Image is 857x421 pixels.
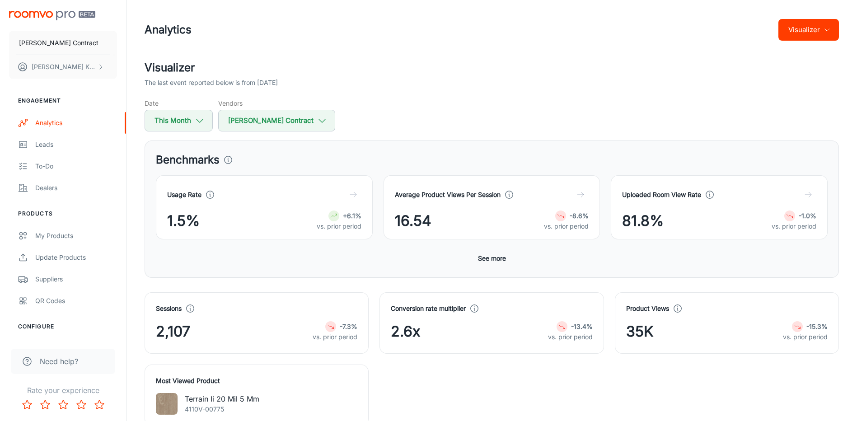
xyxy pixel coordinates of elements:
h5: Date [145,98,213,108]
button: Rate 3 star [54,396,72,414]
p: vs. prior period [783,332,828,342]
h4: Uploaded Room View Rate [622,190,701,200]
div: Update Products [35,253,117,262]
h2: Visualizer [145,60,839,76]
div: My Products [35,231,117,241]
div: Analytics [35,118,117,128]
button: Rate 4 star [72,396,90,414]
strong: -8.6% [570,212,589,220]
span: 35K [626,321,654,342]
p: vs. prior period [544,221,589,231]
h1: Analytics [145,22,192,38]
div: Dealers [35,183,117,193]
span: 1.5% [167,210,200,232]
p: 4110V-00775 [185,404,259,414]
span: 81.8% [622,210,664,232]
img: Roomvo PRO Beta [9,11,95,20]
span: Need help? [40,356,78,367]
p: Rate your experience [7,385,119,396]
strong: -7.3% [340,323,357,330]
button: Rate 1 star [18,396,36,414]
span: 16.54 [395,210,431,232]
strong: +6.1% [343,212,361,220]
button: [PERSON_NAME] Contract [218,110,335,131]
span: 2.6x [391,321,420,342]
h4: Most Viewed Product [156,376,357,386]
button: [PERSON_NAME] Contract [9,31,117,55]
p: vs. prior period [548,332,593,342]
button: [PERSON_NAME] Kagwisa [9,55,117,79]
h4: Conversion rate multiplier [391,304,466,313]
p: vs. prior period [313,332,357,342]
button: Rate 2 star [36,396,54,414]
p: Terrain Ii 20 Mil 5 Mm [185,393,259,404]
p: The last event reported below is from [DATE] [145,78,278,88]
p: vs. prior period [317,221,361,231]
div: Leads [35,140,117,150]
img: Terrain Ii 20 Mil 5 Mm [156,393,178,415]
h4: Sessions [156,304,182,313]
div: Suppliers [35,274,117,284]
div: To-do [35,161,117,171]
h5: Vendors [218,98,335,108]
h4: Usage Rate [167,190,201,200]
strong: -15.3% [806,323,828,330]
div: QR Codes [35,296,117,306]
span: 2,107 [156,321,190,342]
h4: Average Product Views Per Session [395,190,501,200]
h3: Benchmarks [156,152,220,168]
button: See more [474,250,510,267]
button: This Month [145,110,213,131]
p: vs. prior period [772,221,816,231]
strong: -13.4% [571,323,593,330]
p: [PERSON_NAME] Contract [19,38,98,48]
p: [PERSON_NAME] Kagwisa [32,62,95,72]
button: Rate 5 star [90,396,108,414]
h4: Product Views [626,304,669,313]
button: Visualizer [778,19,839,41]
strong: -1.0% [799,212,816,220]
